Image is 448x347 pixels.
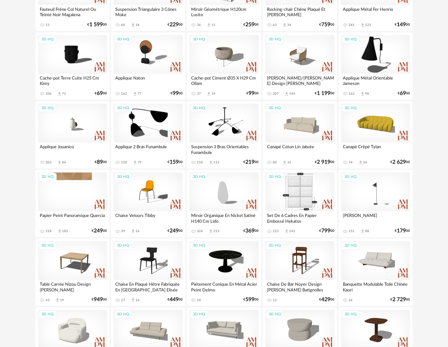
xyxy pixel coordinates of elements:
div: [PERSON_NAME]/[PERSON_NAME] Design [PERSON_NAME] [265,74,334,87]
div: 98 [365,92,369,96]
span: Download icon [206,91,211,96]
div: € 00 [243,297,259,302]
div: 3D HQ [266,173,284,181]
div: 88 [365,229,369,233]
a: 3D HQ Applique Naton 162 Download icon 77 €9900 [111,32,185,100]
a: 3D HQ Piétement Conique En Métal Acier Peint Delmo 10 €59900 [187,239,261,306]
a: 3D HQ [PERSON_NAME]/[PERSON_NAME] Design [PERSON_NAME] 207 Download icon 144 €1 19900 [263,32,337,100]
span: 429 [321,297,330,302]
div: 84 [62,160,66,164]
div: 3D HQ [341,104,360,113]
div: 3D HQ [341,173,360,181]
a: 3D HQ [PERSON_NAME] 151 Download icon 88 €17900 [338,170,413,237]
span: 949 [94,297,103,302]
a: 3D HQ Set De 6 Cadres En Papier Embossé Hekatos 223 Download icon 141 €79900 [263,170,337,237]
div: € 00 [315,160,334,164]
div: Applique Métal Fer Henrio [341,5,410,19]
div: € 00 [246,91,259,96]
div: 32 [287,160,291,164]
div: Canapé Crêpé Tylan [341,143,410,156]
div: Table Carrée Nizou Design [PERSON_NAME] [38,280,107,293]
div: 115 [213,160,219,164]
div: Miroir Organique En Nickel Satiné H140 Cm Lido [189,211,259,225]
div: € 00 [319,297,334,302]
div: 3D HQ [38,173,57,181]
div: € 00 [398,91,410,96]
span: 1 599 [89,23,103,27]
div: Banquette Modulable Toile Chinée Kaori [341,280,410,293]
div: Canapé Coton Lin Jabote [265,143,334,156]
div: 151 [349,229,355,233]
span: Download icon [360,23,365,28]
div: 34 [287,23,291,27]
div: 318 [46,229,52,233]
div: € 00 [319,23,334,27]
div: 207 [273,92,279,96]
span: Download icon [130,229,136,234]
div: 34 [363,160,367,164]
div: € 00 [168,160,183,164]
div: € 00 [92,297,107,302]
div: Chaise En Plaqué Hêtre Fabriquée En [GEOGRAPHIC_DATA] Elisée [114,280,183,293]
div: € 00 [171,91,183,96]
span: 69 [97,91,103,96]
a: 3D HQ Chaise Velours Tibby 39 Download icon 16 €24900 [111,170,185,237]
div: 162 [349,92,355,96]
div: 213 [213,229,219,233]
a: 3D HQ Chaise En Plaqué Hêtre Fabriquée En [GEOGRAPHIC_DATA] Elisée 27 Download icon 16 €44900 [111,239,185,306]
span: 599 [245,297,255,302]
div: 11 [211,23,215,27]
div: 19 [211,92,215,96]
div: 3D HQ [38,35,57,44]
div: € 00 [243,160,259,164]
a: 3D HQ Cache-pot Terre Cuite H25 Cm Kimy 106 Download icon 71 €6900 [35,32,110,100]
div: € 00 [168,229,183,233]
div: 3D HQ [266,242,284,250]
div: Applique 2 Bras Funambule [114,143,183,156]
span: Download icon [130,297,136,303]
span: 99 [248,91,255,96]
div: 223 [273,229,279,233]
div: 43 [46,298,50,302]
div: Applique Métal Orientable Jameson [341,74,410,87]
div: 3D HQ [114,173,132,181]
div: € 00 [243,23,259,27]
div: Suspension 3 Bras Orientables Funambule [189,143,259,156]
div: 12 [273,298,277,302]
span: Download icon [360,91,365,96]
a: 3D HQ Applique Jouanico 203 Download icon 84 €8900 [35,101,110,168]
div: 3D HQ [266,310,284,319]
span: Download icon [132,91,138,96]
div: 106 [46,92,52,96]
div: 125 [365,23,371,27]
div: 3D HQ [266,104,284,113]
div: 203 [46,160,52,164]
span: Download icon [208,229,213,234]
span: 149 [397,23,406,27]
span: Download icon [57,229,62,234]
div: 210 [197,160,203,164]
div: € 00 [395,229,410,233]
span: Download icon [208,160,213,165]
span: Download icon [57,160,62,165]
a: 3D HQ Applique 2 Bras Funambule 150 Download icon 79 €15900 [111,101,185,168]
div: 144 [289,92,295,96]
div: 71 [62,92,66,96]
div: Miroir Géométrique H120cm Lusito [189,5,259,19]
div: 3D HQ [38,242,57,250]
span: 2 629 [392,160,406,164]
span: 89 [97,160,103,164]
div: Piétement Conique En Métal Acier Peint Delmo [189,280,259,293]
a: 3D HQ Miroir Organique En Nickel Satiné H140 Cm Lido 324 Download icon 213 €36900 [187,170,261,237]
span: 449 [170,297,179,302]
div: 63 [273,23,277,27]
div: 162 [121,92,127,96]
span: Download icon [130,23,136,28]
div: 150 [121,160,127,164]
span: 219 [245,160,255,164]
div: Suspension Triangulaire 3 Cônes Moke [114,5,183,19]
div: 3D HQ [114,104,132,113]
a: 3D HQ Canapé Coton Lin Jabote 80 Download icon 32 €2 91900 [263,101,337,168]
div: 68 [121,23,125,27]
div: € 00 [168,297,183,302]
